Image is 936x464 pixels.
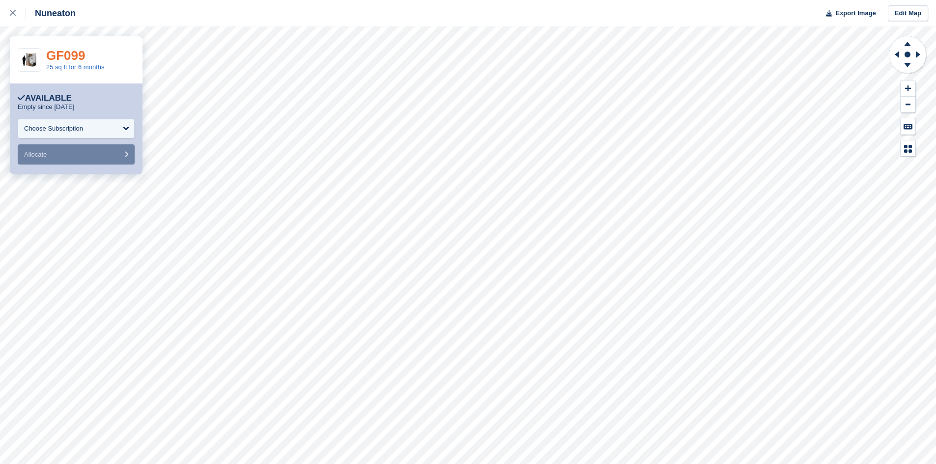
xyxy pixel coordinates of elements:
span: Allocate [24,151,47,158]
button: Map Legend [901,140,915,157]
button: Export Image [820,5,876,22]
button: Zoom In [901,81,915,97]
div: Choose Subscription [24,124,83,134]
img: 20-sqft-unit.jpg [18,52,41,69]
button: Zoom Out [901,97,915,113]
button: Allocate [18,144,135,164]
span: Export Image [835,8,876,18]
a: Edit Map [888,5,928,22]
a: 25 sq ft for 6 months [46,63,105,71]
a: GF099 [46,48,85,63]
p: Empty since [DATE] [18,103,74,111]
div: Available [18,93,72,103]
div: Nuneaton [26,7,76,19]
button: Keyboard Shortcuts [901,118,915,135]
